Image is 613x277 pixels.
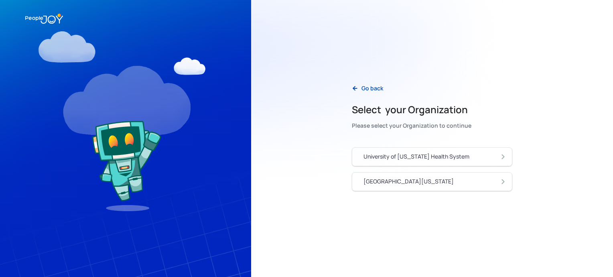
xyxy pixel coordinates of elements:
a: [GEOGRAPHIC_DATA][US_STATE] [352,172,512,191]
div: University of [US_STATE] Health System [363,153,469,161]
div: Please select your Organization to continue [352,120,471,131]
a: University of [US_STATE] Health System [352,147,512,166]
div: Go back [361,84,383,92]
h2: Select your Organization [352,103,471,116]
a: Go back [345,80,390,97]
div: [GEOGRAPHIC_DATA][US_STATE] [363,177,454,185]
